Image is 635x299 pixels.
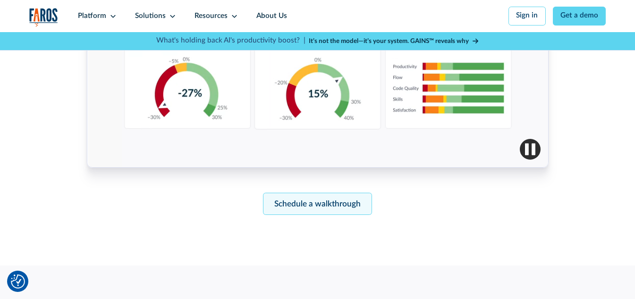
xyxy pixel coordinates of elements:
img: Revisit consent button [11,274,25,289]
strong: It’s not the model—it’s your system. GAINS™ reveals why [309,38,469,44]
button: Cookie Settings [11,274,25,289]
a: Schedule a walkthrough [263,193,372,215]
a: It’s not the model—it’s your system. GAINS™ reveals why [309,36,479,46]
a: home [29,8,58,27]
div: Resources [195,11,228,22]
img: Pause video [520,139,541,160]
a: Sign in [508,7,546,26]
div: Platform [78,11,106,22]
img: Logo of the analytics and reporting company Faros. [29,8,58,27]
div: Solutions [135,11,166,22]
a: Get a demo [553,7,606,26]
p: What's holding back AI's productivity boost? | [156,35,305,46]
